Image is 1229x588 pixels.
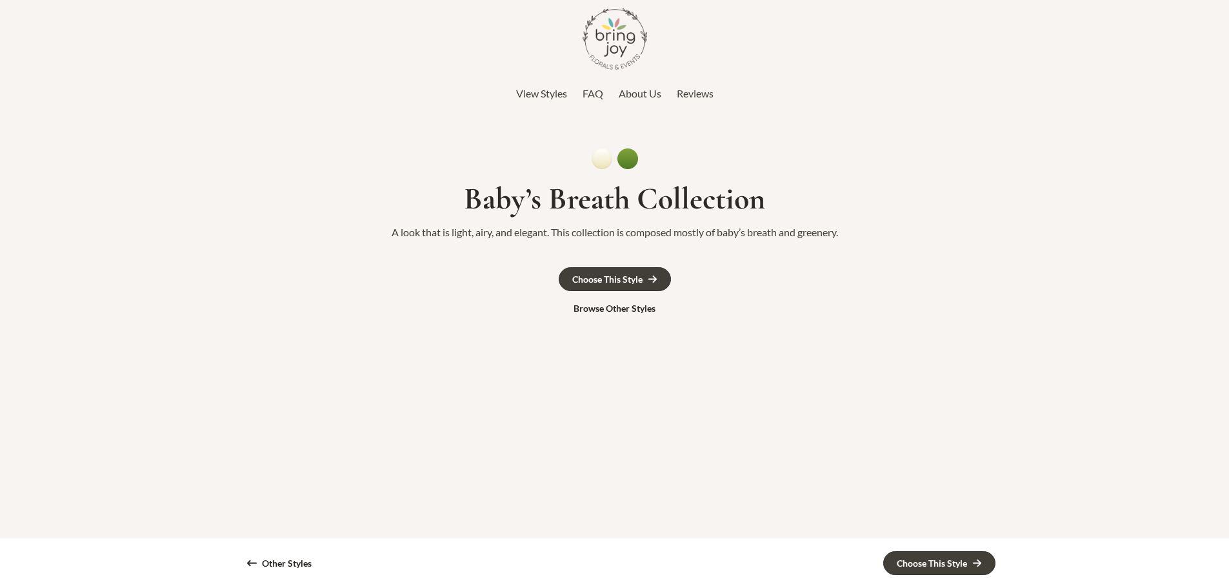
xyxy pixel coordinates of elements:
[574,304,655,313] div: Browse Other Styles
[619,87,661,99] span: About Us
[583,87,603,99] span: FAQ
[516,84,567,103] a: View Styles
[561,298,668,319] a: Browse Other Styles
[583,84,603,103] a: FAQ
[228,84,1002,103] nav: Top Header Menu
[572,275,643,284] div: Choose This Style
[559,267,671,291] a: Choose This Style
[897,559,967,568] div: Choose This Style
[619,84,661,103] a: About Us
[677,84,714,103] a: Reviews
[234,552,325,574] a: Other Styles
[516,87,567,99] span: View Styles
[262,559,312,568] div: Other Styles
[883,551,995,575] a: Choose This Style
[677,87,714,99] span: Reviews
